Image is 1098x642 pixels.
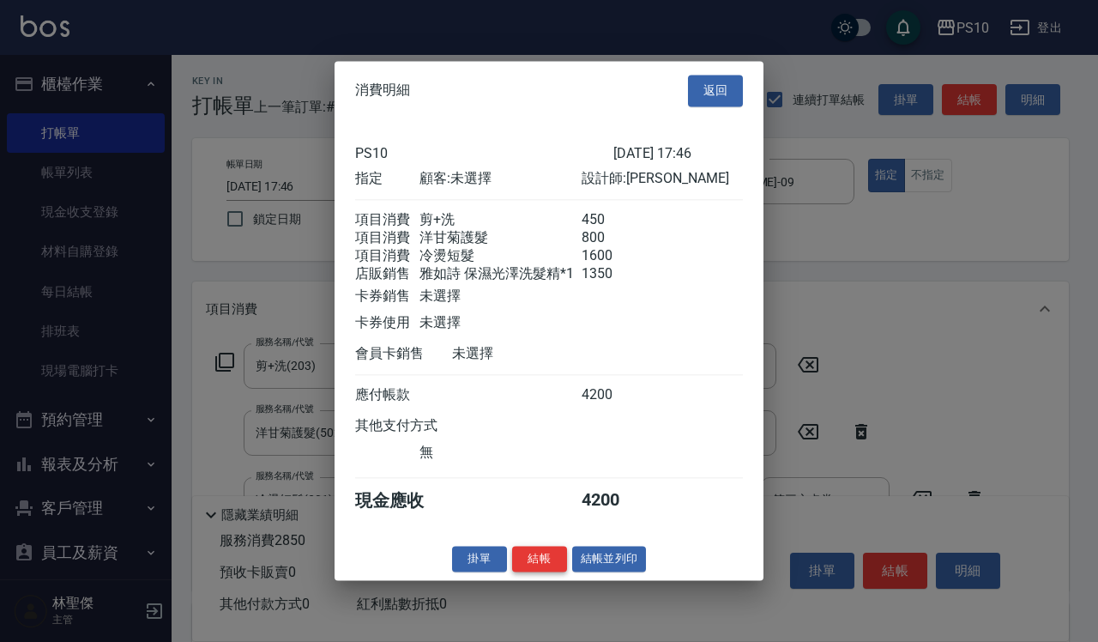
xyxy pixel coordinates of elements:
[355,145,613,161] div: PS10
[582,170,743,188] div: 設計師: [PERSON_NAME]
[355,211,419,229] div: 項目消費
[419,288,581,306] div: 未選擇
[355,417,485,435] div: 其他支付方式
[452,345,613,363] div: 未選擇
[582,211,646,229] div: 450
[582,489,646,512] div: 4200
[419,211,581,229] div: 剪+洗
[419,229,581,247] div: 洋甘菊護髮
[582,247,646,265] div: 1600
[452,546,507,572] button: 掛單
[355,314,419,332] div: 卡券使用
[419,444,581,462] div: 無
[419,170,581,188] div: 顧客: 未選擇
[355,489,452,512] div: 現金應收
[572,546,647,572] button: 結帳並列印
[582,265,646,283] div: 1350
[355,386,419,404] div: 應付帳款
[419,247,581,265] div: 冷燙短髮
[355,345,452,363] div: 會員卡銷售
[355,265,419,283] div: 店販銷售
[355,170,419,188] div: 指定
[355,82,410,100] span: 消費明細
[355,229,419,247] div: 項目消費
[613,145,743,161] div: [DATE] 17:46
[512,546,567,572] button: 結帳
[355,247,419,265] div: 項目消費
[582,229,646,247] div: 800
[419,265,581,283] div: 雅如詩 保濕光澤洗髮精*1
[419,314,581,332] div: 未選擇
[582,386,646,404] div: 4200
[688,75,743,106] button: 返回
[355,288,419,306] div: 卡券銷售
